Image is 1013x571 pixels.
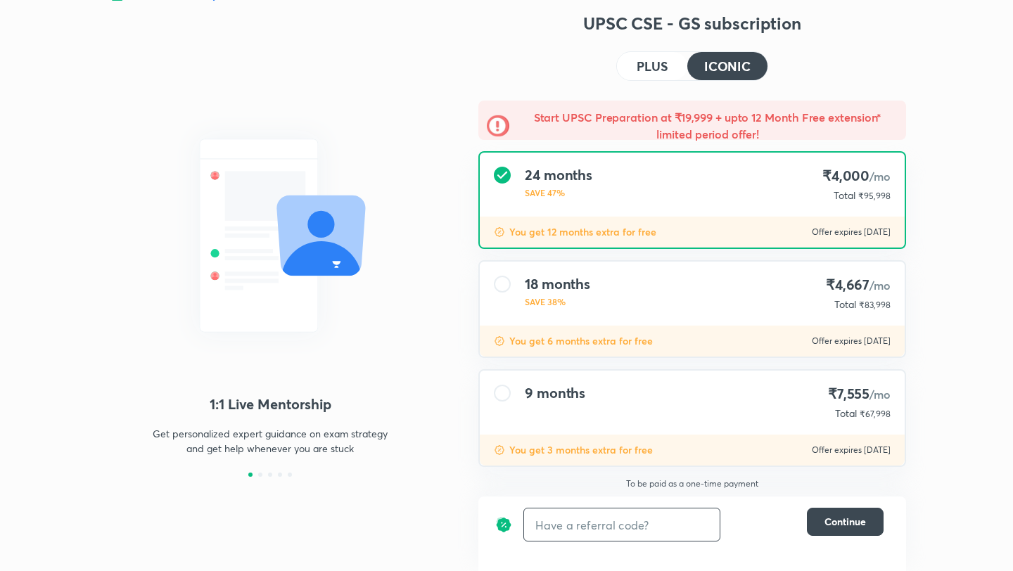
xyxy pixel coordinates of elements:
p: Total [834,188,855,203]
p: SAVE 47% [525,186,592,199]
h4: 1:1 Live Mentorship [107,394,433,415]
img: discount [494,444,505,456]
span: /mo [869,387,891,402]
button: ICONIC [687,52,767,80]
p: To be paid as a one-time payment [467,478,917,489]
h4: ₹4,667 [826,276,891,295]
span: ₹95,998 [858,191,891,201]
h4: 24 months [525,167,592,184]
p: Offer expires [DATE] [812,226,891,238]
img: - [487,115,509,137]
p: Offer expires [DATE] [812,444,891,456]
h4: PLUS [637,60,668,72]
p: Total [835,406,857,421]
h4: ₹4,000 [822,167,891,186]
img: discount [494,335,505,347]
p: You get 12 months extra for free [509,225,656,239]
h3: UPSC CSE - GS subscription [478,12,906,34]
p: You get 6 months extra for free [509,334,653,348]
p: Get personalized expert guidance on exam strategy and get help whenever you are stuck [148,426,393,456]
h4: ICONIC [704,60,751,72]
img: discount [495,508,512,541]
button: Continue [807,508,884,536]
p: Total [834,297,856,312]
span: ₹67,998 [860,409,891,419]
span: Continue [824,515,866,529]
h4: ₹7,555 [828,385,891,404]
img: LMP_066b47ebaa.svg [107,113,433,358]
h4: 18 months [525,276,590,293]
input: Have a referral code? [524,508,720,541]
p: Offer expires [DATE] [812,335,891,347]
span: ₹83,998 [859,300,891,310]
span: /mo [869,169,891,184]
img: discount [494,226,505,238]
p: SAVE 38% [525,295,590,308]
h5: Start UPSC Preparation at ₹19,999 + upto 12 Month Free extension* limited period offer! [518,109,898,143]
button: PLUS [617,52,687,80]
span: /mo [869,278,891,293]
h4: 9 months [525,385,585,402]
p: You get 3 months extra for free [509,443,653,457]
